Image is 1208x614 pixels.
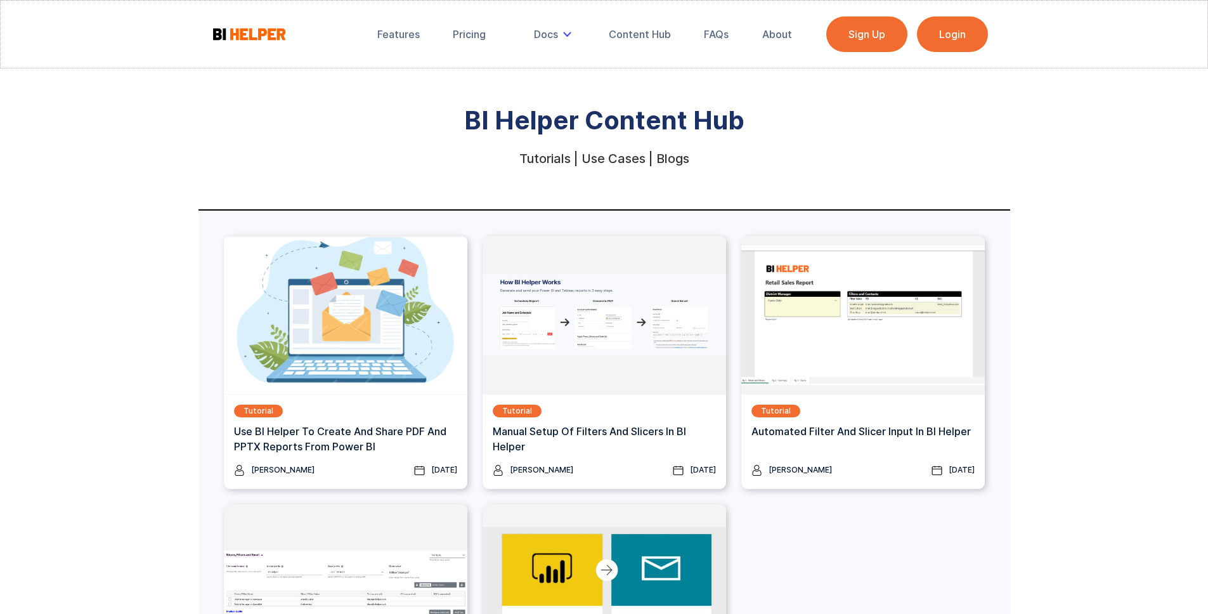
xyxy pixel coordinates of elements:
div: Tutorial [502,405,532,417]
strong: BI Helper Content Hub [464,105,744,136]
h3: Manual Setup of Filters and Slicers in BI Helper [493,424,716,454]
a: TutorialUse BI Helper To Create And Share PDF and PPTX Reports From Power BI[PERSON_NAME][DATE] [224,236,467,489]
div: [DATE] [690,464,716,476]
div: FAQs [704,28,729,41]
div: [PERSON_NAME] [251,464,315,476]
div: Tutorials | Use Cases | Blogs [519,152,689,165]
div: Tutorial [761,405,791,417]
div: [PERSON_NAME] [769,464,832,476]
div: Pricing [453,28,486,41]
a: FAQs [695,20,737,48]
h3: Automated Filter and Slicer Input in BI Helper [751,424,971,439]
a: Features [368,20,429,48]
div: Docs [525,20,585,48]
div: [PERSON_NAME] [510,464,573,476]
div: Docs [534,28,558,41]
a: Login [917,16,988,52]
a: Sign Up [826,16,907,52]
div: About [762,28,792,41]
div: Features [377,28,420,41]
div: Content Hub [609,28,671,41]
a: TutorialManual Setup of Filters and Slicers in BI Helper[PERSON_NAME][DATE] [483,236,726,489]
a: About [753,20,801,48]
a: TutorialAutomated Filter and Slicer Input in BI Helper[PERSON_NAME][DATE] [741,236,985,489]
a: Pricing [444,20,495,48]
a: Content Hub [600,20,680,48]
div: Tutorial [244,405,273,417]
div: [DATE] [431,464,457,476]
div: [DATE] [949,464,975,476]
h3: Use BI Helper To Create And Share PDF and PPTX Reports From Power BI [234,424,457,454]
